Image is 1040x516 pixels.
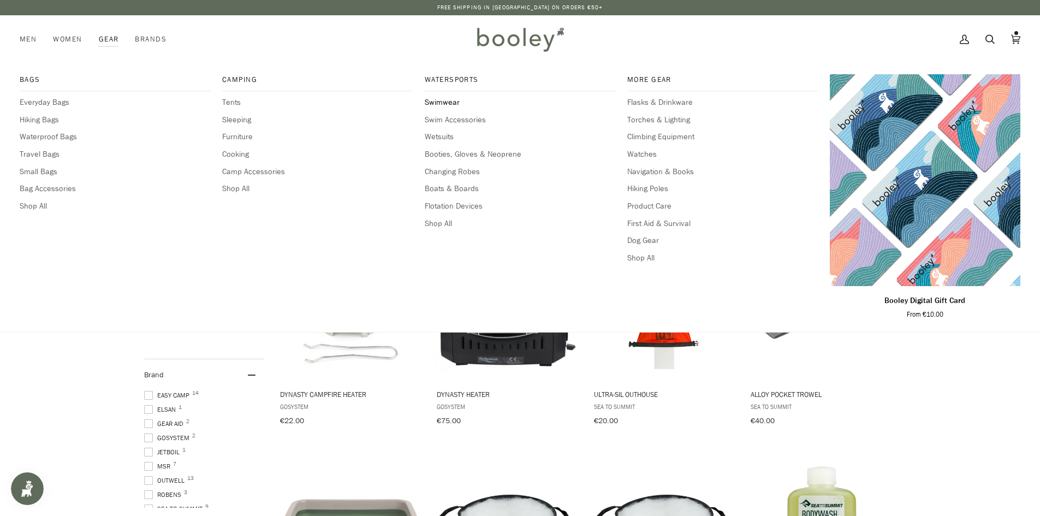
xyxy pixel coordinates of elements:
[20,74,210,85] span: Bags
[437,389,578,399] span: Dynasty Heater
[830,74,1020,319] product-grid-item: Booley Digital Gift Card
[192,433,195,438] span: 2
[20,183,210,195] a: Bag Accessories
[222,149,413,161] a: Cooking
[627,114,818,126] span: Torches & Lighting
[192,390,199,396] span: 14
[627,218,818,230] a: First Aid & Survival
[280,402,421,411] span: GoSystem
[127,15,175,63] div: Brands
[186,419,189,424] span: 2
[280,416,304,426] span: €22.00
[20,200,210,212] a: Shop All
[437,402,578,411] span: GoSystem
[907,310,943,319] span: From €10.00
[144,461,174,471] span: MSR
[627,149,818,161] a: Watches
[425,74,615,91] a: Watersports
[425,114,615,126] span: Swim Accessories
[144,504,206,514] span: Sea to Summit
[20,34,37,45] span: Men
[425,97,615,109] a: Swimwear
[144,447,183,457] span: Jetboil
[425,131,615,143] a: Wetsuits
[627,74,818,91] a: More Gear
[594,389,735,399] span: Ultra-Sil Outhouse
[425,183,615,195] a: Boats & Boards
[91,15,127,63] a: Gear
[594,416,618,426] span: €20.00
[425,200,615,212] span: Flotation Devices
[222,114,413,126] a: Sleeping
[182,447,186,453] span: 1
[20,131,210,143] a: Waterproof Bags
[135,34,167,45] span: Brands
[627,235,818,247] a: Dog Gear
[222,131,413,143] a: Furniture
[830,74,1020,286] a: Booley Digital Gift Card
[173,461,176,467] span: 7
[884,295,965,307] p: Booley Digital Gift Card
[627,252,818,264] span: Shop All
[20,149,210,161] a: Travel Bags
[437,3,603,12] p: Free Shipping in [GEOGRAPHIC_DATA] on Orders €50+
[627,200,818,212] a: Product Care
[91,15,127,63] div: Gear Bags Everyday Bags Hiking Bags Waterproof Bags Travel Bags Small Bags Bag Accessories Shop A...
[222,97,413,109] a: Tents
[751,389,892,399] span: Alloy Pocket Trowel
[425,149,615,161] a: Booties, Gloves & Neoprene
[472,23,568,55] img: Booley
[144,419,187,429] span: Gear Aid
[751,416,775,426] span: €40.00
[222,74,413,85] span: Camping
[20,166,210,178] a: Small Bags
[144,370,164,380] span: Brand
[205,504,209,509] span: 9
[627,166,818,178] a: Navigation & Books
[53,34,82,45] span: Women
[751,402,892,411] span: Sea to Summit
[627,97,818,109] a: Flasks & Drinkware
[20,114,210,126] a: Hiking Bags
[20,15,45,63] a: Men
[627,131,818,143] a: Climbing Equipment
[20,97,210,109] span: Everyday Bags
[627,74,818,85] span: More Gear
[222,74,413,91] a: Camping
[627,183,818,195] a: Hiking Poles
[144,490,185,500] span: Robens
[144,405,179,414] span: Elsan
[222,166,413,178] a: Camp Accessories
[20,74,210,91] a: Bags
[830,290,1020,319] a: Booley Digital Gift Card
[222,183,413,195] a: Shop All
[437,416,461,426] span: €75.00
[425,218,615,230] a: Shop All
[187,476,194,481] span: 13
[830,74,1020,286] product-grid-item-variant: €10.00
